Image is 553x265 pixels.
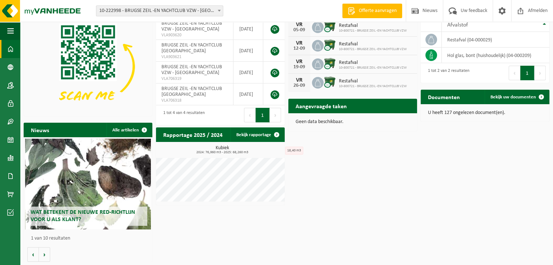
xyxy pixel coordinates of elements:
[27,247,39,262] button: Vorige
[107,123,152,137] a: Alle artikelen
[339,60,407,66] span: Restafval
[292,59,306,65] div: VR
[24,18,152,115] img: Download de VHEPlus App
[292,65,306,70] div: 19-09
[31,209,135,222] span: Wat betekent de nieuwe RED-richtlijn voor u als klant?
[160,107,205,123] div: 1 tot 4 van 4 resultaten
[25,139,151,229] a: Wat betekent de nieuwe RED-richtlijn voor u als klant?
[288,99,354,113] h2: Aangevraagde taken
[233,18,263,40] td: [DATE]
[39,247,50,262] button: Volgende
[161,86,222,97] span: BRUGSE ZEIL -EN YACHTCLUB [GEOGRAPHIC_DATA]
[339,78,407,84] span: Restafval
[292,83,306,88] div: 26-09
[231,127,284,142] a: Bekijk rapportage
[490,95,536,99] span: Bekijk uw documenten
[96,5,223,16] span: 10-222998 - BRUGSE ZEIL -EN YACHTCLUB VZW - BRUGGE
[292,77,306,83] div: VR
[421,90,467,104] h2: Documenten
[520,66,534,80] button: 1
[96,6,223,16] span: 10-222998 - BRUGSE ZEIL -EN YACHTCLUB VZW - BRUGGE
[161,21,222,32] span: BRUGSE ZEIL -EN YACHTCLUB VZW - [GEOGRAPHIC_DATA]
[160,146,285,154] h3: Kubiek
[161,32,228,38] span: VLA903620
[233,62,263,83] td: [DATE]
[339,84,407,89] span: 10-800721 - BRUGSE ZEIL -EN YACHTCLUB VZW
[342,4,402,18] a: Offerte aanvragen
[442,32,549,48] td: restafval (04-000029)
[256,108,270,122] button: 1
[485,90,549,104] a: Bekijk uw documenten
[339,41,407,47] span: Restafval
[233,40,263,62] td: [DATE]
[160,151,285,154] span: 2024: 76,960 m3 - 2025: 68,260 m3
[357,7,398,15] span: Offerte aanvragen
[324,39,336,51] img: WB-1100-CU
[233,83,263,105] td: [DATE]
[292,40,306,46] div: VR
[156,127,230,142] h2: Rapportage 2025 / 2024
[447,22,468,28] span: Afvalstof
[270,108,281,122] button: Next
[161,98,228,103] span: VLA706318
[442,48,549,63] td: hol glas, bont (huishoudelijk) (04-000209)
[534,66,546,80] button: Next
[292,28,306,33] div: 05-09
[161,64,222,76] span: BRUGSE ZEIL -EN YACHTCLUB VZW - [GEOGRAPHIC_DATA]
[292,22,306,28] div: VR
[244,108,256,122] button: Previous
[339,29,407,33] span: 10-800721 - BRUGSE ZEIL -EN YACHTCLUB VZW
[296,119,410,125] p: Geen data beschikbaar.
[24,123,56,137] h2: Nieuws
[428,110,542,115] p: U heeft 127 ongelezen document(en).
[509,66,520,80] button: Previous
[324,57,336,70] img: WB-1100-CU
[339,47,407,52] span: 10-800721 - BRUGSE ZEIL -EN YACHTCLUB VZW
[161,42,222,54] span: BRUGSE ZEIL -EN YACHTCLUB [GEOGRAPHIC_DATA]
[339,23,407,29] span: Restafval
[161,76,228,82] span: VLA706319
[324,76,336,88] img: WB-1100-CU
[339,66,407,70] span: 10-800721 - BRUGSE ZEIL -EN YACHTCLUB VZW
[424,65,469,81] div: 1 tot 2 van 2 resultaten
[324,20,336,33] img: WB-1100-CU
[31,236,149,241] p: 1 van 10 resultaten
[161,54,228,60] span: VLA903621
[292,46,306,51] div: 12-09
